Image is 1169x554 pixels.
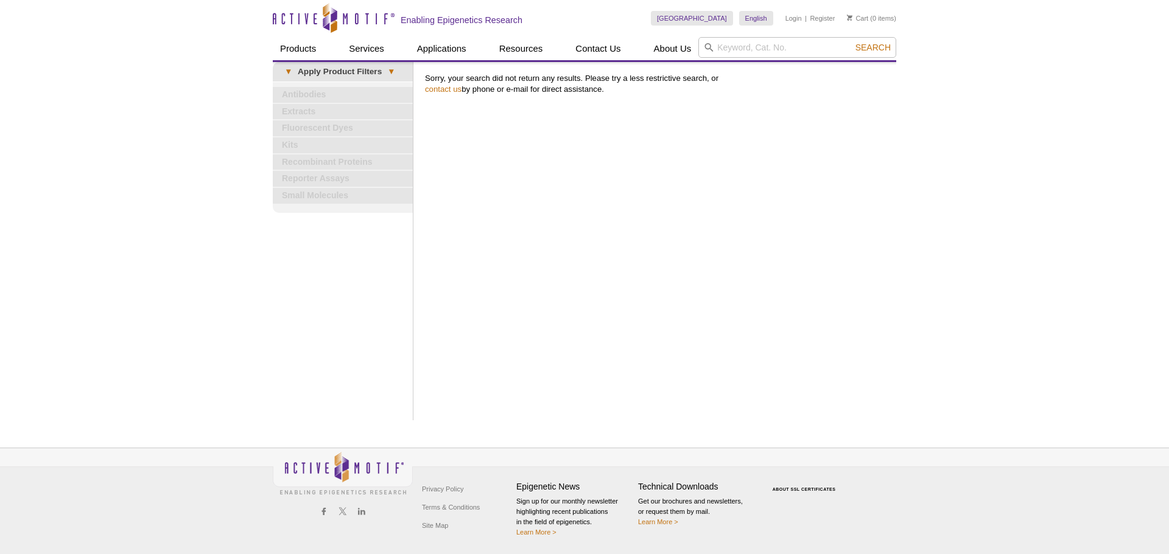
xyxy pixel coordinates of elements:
[419,516,451,535] a: Site Map
[810,14,835,23] a: Register
[638,496,754,527] p: Get our brochures and newsletters, or request them by mail.
[638,518,678,525] a: Learn More >
[847,11,896,26] li: (0 items)
[273,154,413,170] a: Recombinant Proteins
[847,14,868,23] a: Cart
[425,85,462,94] a: contact us
[410,37,474,60] a: Applications
[342,37,391,60] a: Services
[273,171,413,187] a: Reporter Assays
[273,448,413,497] img: Active Motif,
[739,11,773,26] a: English
[273,137,413,153] a: Kits
[647,37,699,60] a: About Us
[273,37,323,60] a: Products
[273,104,413,120] a: Extracts
[516,482,632,492] h4: Epigenetic News
[805,11,807,26] li: |
[785,14,802,23] a: Login
[760,469,851,496] table: Click to Verify - This site chose Symantec SSL for secure e-commerce and confidential communicati...
[855,43,891,52] span: Search
[425,73,890,95] p: Sorry, your search did not return any results. Please try a less restrictive search, or by phone ...
[773,487,836,491] a: ABOUT SSL CERTIFICATES
[651,11,733,26] a: [GEOGRAPHIC_DATA]
[568,37,628,60] a: Contact Us
[273,188,413,204] a: Small Molecules
[273,87,413,103] a: Antibodies
[273,62,413,81] a: ▾Apply Product Filters▾
[852,42,894,53] button: Search
[698,37,896,58] input: Keyword, Cat. No.
[419,498,483,516] a: Terms & Conditions
[638,482,754,492] h4: Technical Downloads
[492,37,550,60] a: Resources
[401,15,522,26] h2: Enabling Epigenetics Research
[847,15,852,21] img: Your Cart
[419,480,466,498] a: Privacy Policy
[273,120,413,136] a: Fluorescent Dyes
[382,66,401,77] span: ▾
[516,528,556,536] a: Learn More >
[516,496,632,538] p: Sign up for our monthly newsletter highlighting recent publications in the field of epigenetics.
[279,66,298,77] span: ▾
